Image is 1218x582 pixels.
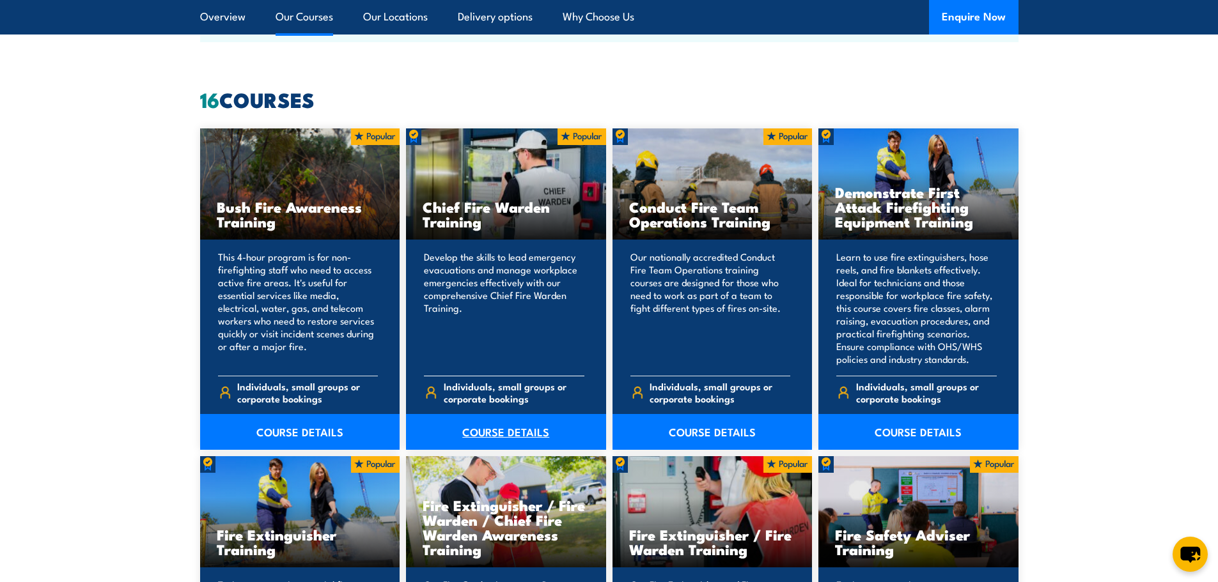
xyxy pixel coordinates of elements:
p: Learn to use fire extinguishers, hose reels, and fire blankets effectively. Ideal for technicians... [836,250,997,365]
h3: Fire Safety Adviser Training [835,527,1002,556]
strong: 16 [200,83,219,115]
h3: Bush Fire Awareness Training [217,199,384,229]
h2: COURSES [200,90,1019,108]
p: Our nationally accredited Conduct Fire Team Operations training courses are designed for those wh... [630,250,791,365]
p: Develop the skills to lead emergency evacuations and manage workplace emergencies effectively wit... [424,250,584,365]
h3: Chief Fire Warden Training [423,199,589,229]
span: Individuals, small groups or corporate bookings [444,380,584,404]
h3: Fire Extinguisher Training [217,527,384,556]
h3: Conduct Fire Team Operations Training [629,199,796,229]
a: COURSE DETAILS [613,414,813,450]
span: Individuals, small groups or corporate bookings [237,380,378,404]
span: Individuals, small groups or corporate bookings [856,380,997,404]
h3: Fire Extinguisher / Fire Warden / Chief Fire Warden Awareness Training [423,498,589,556]
button: chat-button [1173,537,1208,572]
p: This 4-hour program is for non-firefighting staff who need to access active fire areas. It's usef... [218,250,379,365]
a: COURSE DETAILS [200,414,400,450]
a: COURSE DETAILS [406,414,606,450]
a: COURSE DETAILS [818,414,1019,450]
h3: Fire Extinguisher / Fire Warden Training [629,527,796,556]
span: Individuals, small groups or corporate bookings [650,380,790,404]
h3: Demonstrate First Attack Firefighting Equipment Training [835,185,1002,229]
